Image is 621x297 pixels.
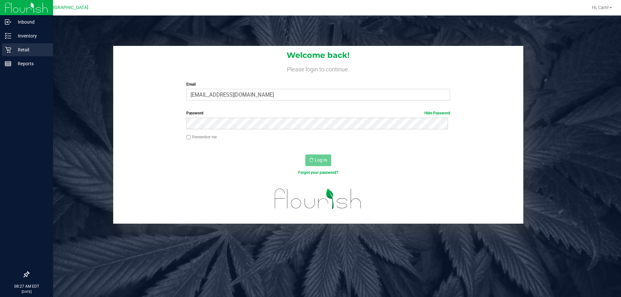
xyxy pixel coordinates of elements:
[11,46,50,54] p: Retail
[11,32,50,40] p: Inventory
[315,157,327,163] span: Log In
[305,154,331,166] button: Log In
[5,33,11,39] inline-svg: Inventory
[186,134,217,140] label: Remember me
[186,135,191,140] input: Remember me
[186,111,203,115] span: Password
[3,289,50,294] p: [DATE]
[113,51,523,59] h1: Welcome back!
[5,60,11,67] inline-svg: Reports
[44,5,88,10] span: [GEOGRAPHIC_DATA]
[424,111,450,115] a: Hide Password
[11,18,50,26] p: Inbound
[592,5,609,10] span: Hi, Cam!
[298,170,338,175] a: Forgot your password?
[5,19,11,25] inline-svg: Inbound
[5,47,11,53] inline-svg: Retail
[11,60,50,68] p: Reports
[3,283,50,289] p: 08:27 AM EDT
[186,81,450,87] label: Email
[113,65,523,72] h4: Please login to continue.
[267,182,369,215] img: flourish_logo.svg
